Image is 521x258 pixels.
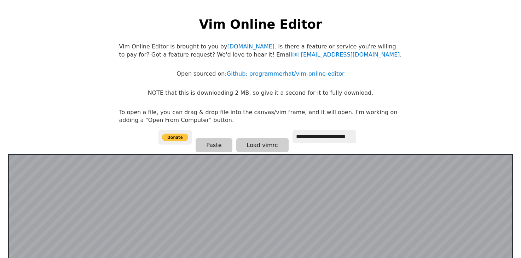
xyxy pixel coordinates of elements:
button: Load vimrc [236,138,289,152]
a: Github: programmerhat/vim-online-editor [227,70,345,77]
p: Open sourced on: [176,70,344,78]
a: [DOMAIN_NAME] [227,43,274,50]
p: To open a file, you can drag & drop file into the canvas/vim frame, and it will open. I'm working... [119,109,402,124]
h1: Vim Online Editor [199,16,322,33]
a: [EMAIL_ADDRESS][DOMAIN_NAME] [292,51,400,58]
button: Paste [196,138,232,152]
p: NOTE that this is downloading 2 MB, so give it a second for it to fully download. [148,89,373,97]
p: Vim Online Editor is brought to you by . Is there a feature or service you're willing to pay for?... [119,43,402,59]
